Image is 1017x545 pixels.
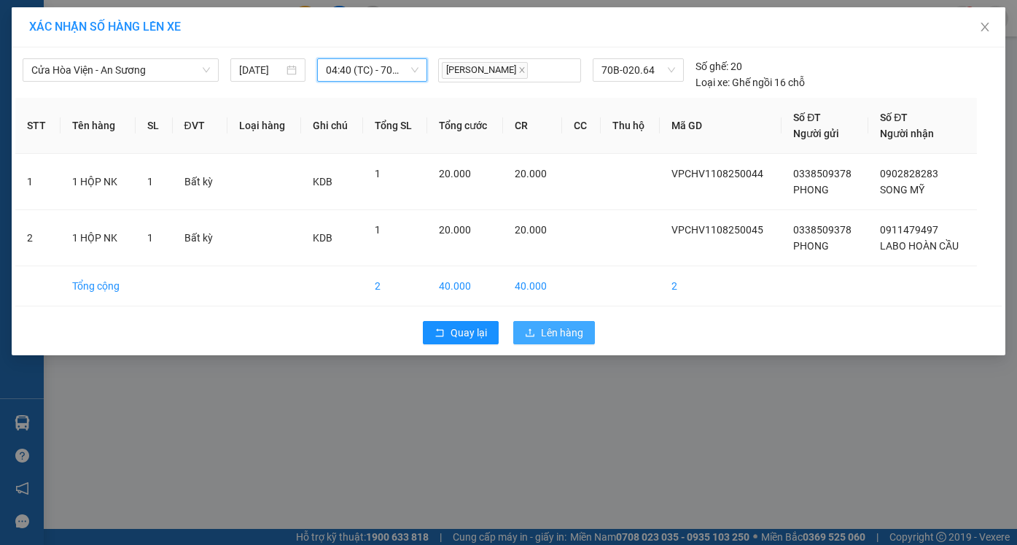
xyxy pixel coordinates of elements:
[601,59,675,81] span: 70B-020.64
[375,168,381,179] span: 1
[173,210,227,266] td: Bất kỳ
[515,168,547,179] span: 20.000
[503,266,562,306] td: 40.000
[793,184,829,196] span: PHONG
[301,98,363,154] th: Ghi chú
[793,128,839,139] span: Người gửi
[227,98,301,154] th: Loại hàng
[503,98,562,154] th: CR
[173,98,227,154] th: ĐVT
[375,224,381,236] span: 1
[439,168,471,179] span: 20.000
[61,154,136,210] td: 1 HỘP NK
[61,210,136,266] td: 1 HỘP NK
[239,62,284,78] input: 12/08/2025
[435,328,445,339] span: rollback
[61,98,136,154] th: Tên hàng
[880,128,934,139] span: Người nhận
[601,98,660,154] th: Thu hộ
[363,98,427,154] th: Tổng SL
[136,98,173,154] th: SL
[793,224,852,236] span: 0338509378
[979,21,991,33] span: close
[363,266,427,306] td: 2
[793,240,829,252] span: PHONG
[793,112,821,123] span: Số ĐT
[313,232,332,244] span: KDB
[515,224,547,236] span: 20.000
[671,224,763,236] span: VPCHV1108250045
[427,266,503,306] td: 40.000
[562,98,601,154] th: CC
[518,66,526,74] span: close
[15,154,61,210] td: 1
[880,184,924,196] span: SONG MỸ
[29,20,181,34] span: XÁC NHẬN SỐ HÀNG LÊN XE
[439,224,471,236] span: 20.000
[965,7,1005,48] button: Close
[660,266,782,306] td: 2
[793,168,852,179] span: 0338509378
[173,154,227,210] td: Bất kỳ
[442,62,528,79] span: [PERSON_NAME]
[695,74,730,90] span: Loại xe:
[313,176,332,188] span: KDB
[147,232,153,244] span: 1
[660,98,782,154] th: Mã GD
[427,98,503,154] th: Tổng cước
[15,98,61,154] th: STT
[695,74,805,90] div: Ghế ngồi 16 chỗ
[695,58,728,74] span: Số ghế:
[61,266,136,306] td: Tổng cộng
[671,168,763,179] span: VPCHV1108250044
[31,59,210,81] span: Cửa Hòa Viện - An Sương
[525,328,535,339] span: upload
[451,325,487,341] span: Quay lại
[880,240,959,252] span: LABO HOÀN CẦU
[15,210,61,266] td: 2
[147,176,153,188] span: 1
[880,168,938,179] span: 0902828283
[695,58,742,74] div: 20
[326,59,418,81] span: 04:40 (TC) - 70B-020.64
[880,224,938,236] span: 0911479497
[880,112,908,123] span: Số ĐT
[513,321,595,344] button: uploadLên hàng
[423,321,499,344] button: rollbackQuay lại
[541,325,583,341] span: Lên hàng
